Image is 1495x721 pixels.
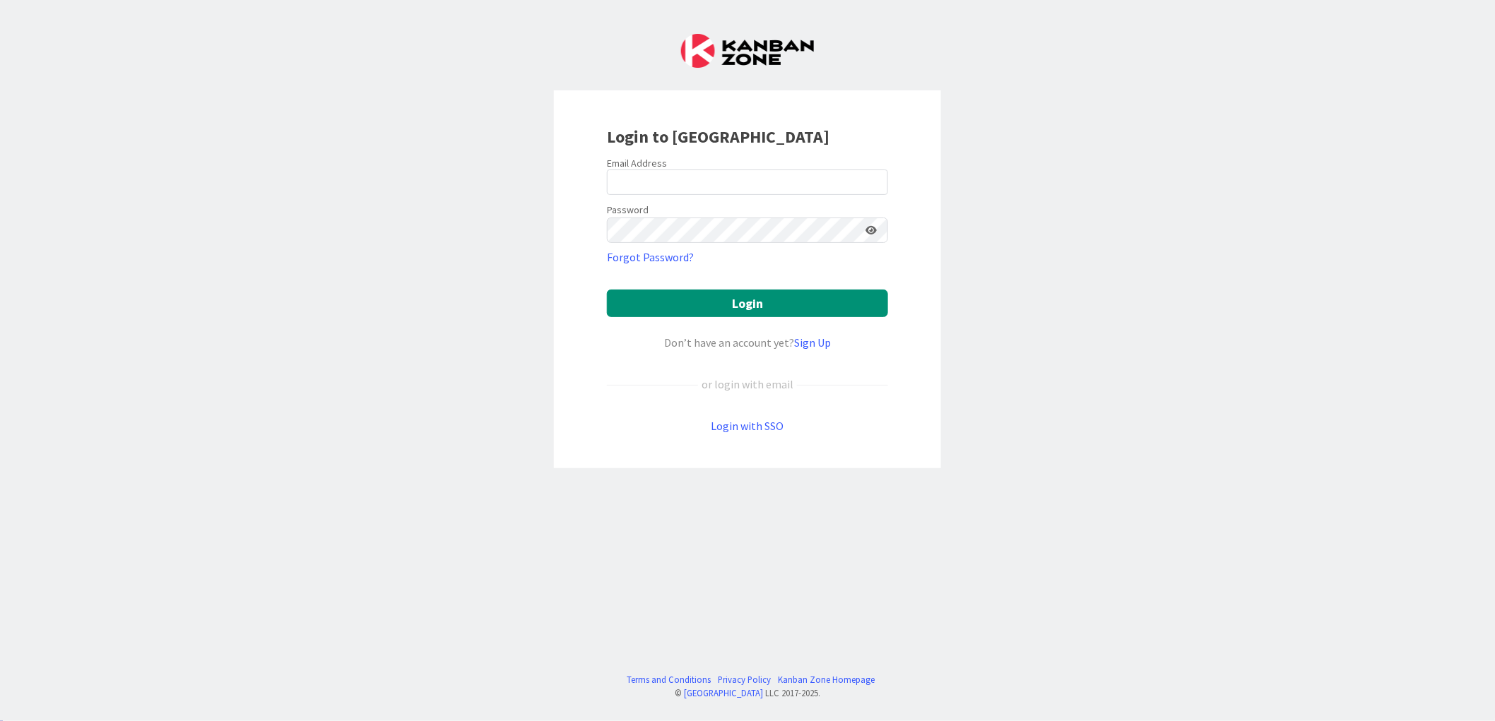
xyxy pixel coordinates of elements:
[607,290,888,317] button: Login
[684,687,763,698] a: [GEOGRAPHIC_DATA]
[681,34,814,68] img: Kanban Zone
[620,686,875,700] div: © LLC 2017- 2025 .
[607,126,829,148] b: Login to [GEOGRAPHIC_DATA]
[607,249,694,266] a: Forgot Password?
[698,376,797,393] div: or login with email
[711,419,784,433] a: Login with SSO
[779,673,875,686] a: Kanban Zone Homepage
[719,673,772,686] a: Privacy Policy
[794,335,831,350] a: Sign Up
[607,334,888,351] div: Don’t have an account yet?
[607,157,667,169] label: Email Address
[607,203,649,218] label: Password
[627,673,711,686] a: Terms and Conditions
